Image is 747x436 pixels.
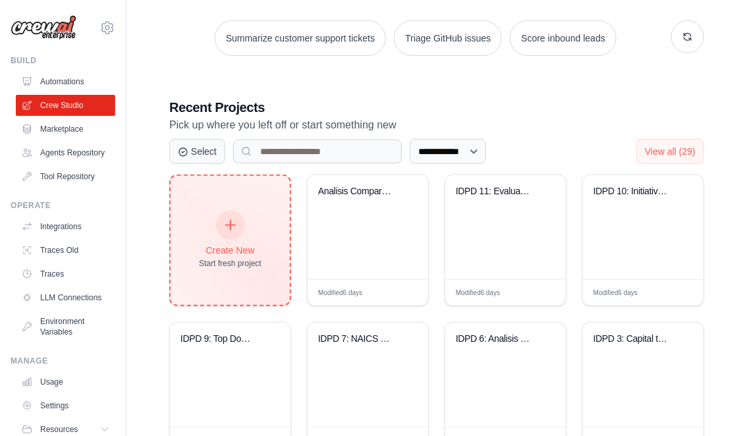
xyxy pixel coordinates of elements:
div: Start fresh project [199,258,262,269]
a: Automations [16,71,115,92]
div: IDPD 3: Capital turnover Financial Ratios Calculator [594,333,673,345]
a: Environment Variables [16,311,115,342]
div: Manage [11,356,115,366]
img: Logo [11,15,76,40]
a: Traces Old [16,240,115,261]
button: Select [169,139,225,164]
span: View all (29) [645,146,696,157]
span: Modified 6 days [318,288,362,298]
span: Edit [535,288,546,298]
div: IDPD 9: Top Down comparison [180,333,260,345]
span: Modified 6 days [456,288,500,298]
a: Crew Studio [16,95,115,116]
span: Modified 6 days [594,288,638,298]
a: Marketplace [16,119,115,140]
a: Settings [16,395,115,416]
span: Resources [40,424,78,435]
div: IDPD 10: Initiatives and BUP analysis [594,186,673,198]
a: Usage [16,371,115,393]
h3: Recent Projects [169,98,704,117]
a: LLM Connections [16,287,115,308]
a: Tool Repository [16,166,115,187]
p: Pick up where you left off or start something new [169,117,704,134]
a: Agents Repository [16,142,115,163]
iframe: Chat Widget [681,373,747,436]
a: Traces [16,263,115,285]
button: Summarize customer support tickets [215,20,386,56]
div: IDPD 7: NAICS Competitor and Top Performer Analysis [318,333,398,345]
div: Analisis Comparativo - Reportes Divididos 2019-2023 [318,186,398,198]
div: Create New [199,244,262,257]
div: Build [11,55,115,66]
div: IDPD 6: Analisis de KPIs Operacionales Empresariales [456,333,536,345]
span: Edit [673,288,684,298]
div: Operate [11,200,115,211]
span: Edit [397,288,408,298]
button: Get new suggestions [671,20,704,53]
button: Score inbound leads [510,20,617,56]
button: View all (29) [636,139,704,164]
a: Integrations [16,216,115,237]
button: Triage GitHub issues [394,20,502,56]
div: IDPD 11: Evaluacion de Impacto de Iniciativas Estrategicas [456,186,536,198]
